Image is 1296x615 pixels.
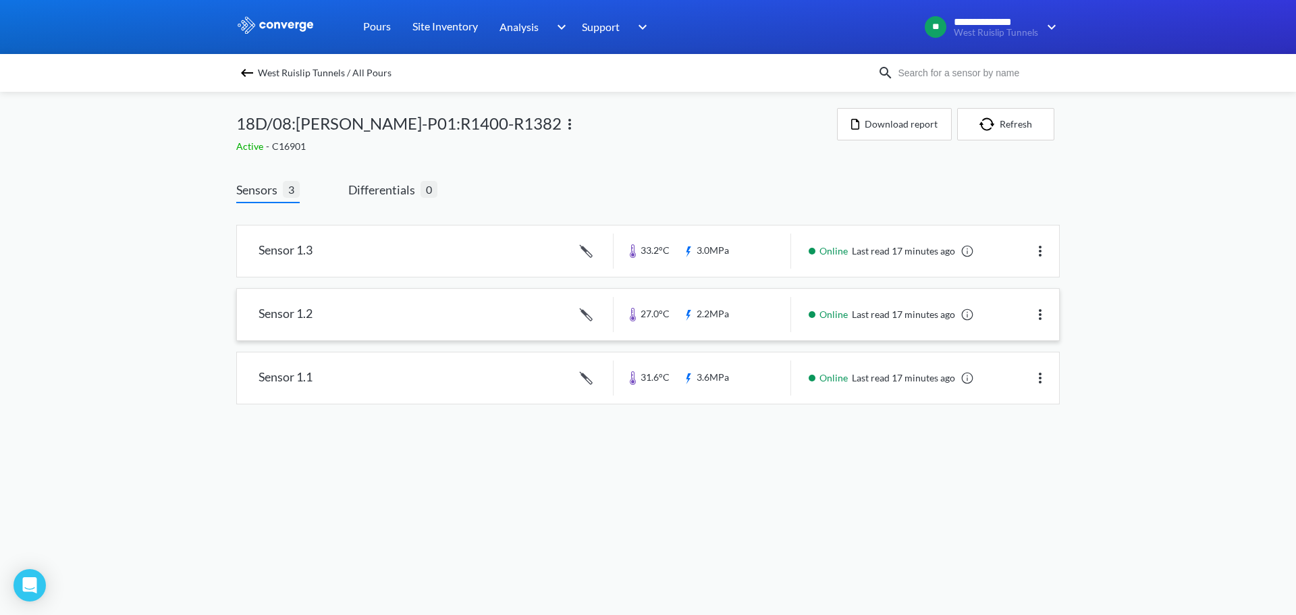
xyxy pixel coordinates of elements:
img: more.svg [1032,370,1048,386]
img: more.svg [562,116,578,132]
span: Sensors [236,180,283,199]
div: Open Intercom Messenger [13,569,46,601]
span: 3 [283,181,300,198]
div: C16901 [236,139,837,154]
img: more.svg [1032,306,1048,323]
button: Download report [837,108,952,140]
span: Active [236,140,266,152]
span: 18D/08:[PERSON_NAME]-P01:R1400-R1382 [236,111,562,136]
img: backspace.svg [239,65,255,81]
img: logo_ewhite.svg [236,16,315,34]
img: downArrow.svg [629,19,651,35]
img: more.svg [1032,243,1048,259]
span: Differentials [348,180,421,199]
input: Search for a sensor by name [894,65,1057,80]
span: Analysis [500,18,539,35]
img: icon-search.svg [878,65,894,81]
img: icon-file.svg [851,119,859,130]
span: Support [582,18,620,35]
button: Refresh [957,108,1054,140]
img: downArrow.svg [548,19,570,35]
span: West Ruislip Tunnels [954,28,1038,38]
span: 0 [421,181,437,198]
span: West Ruislip Tunnels / All Pours [258,63,391,82]
span: - [266,140,272,152]
img: icon-refresh.svg [979,117,1000,131]
img: downArrow.svg [1038,19,1060,35]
